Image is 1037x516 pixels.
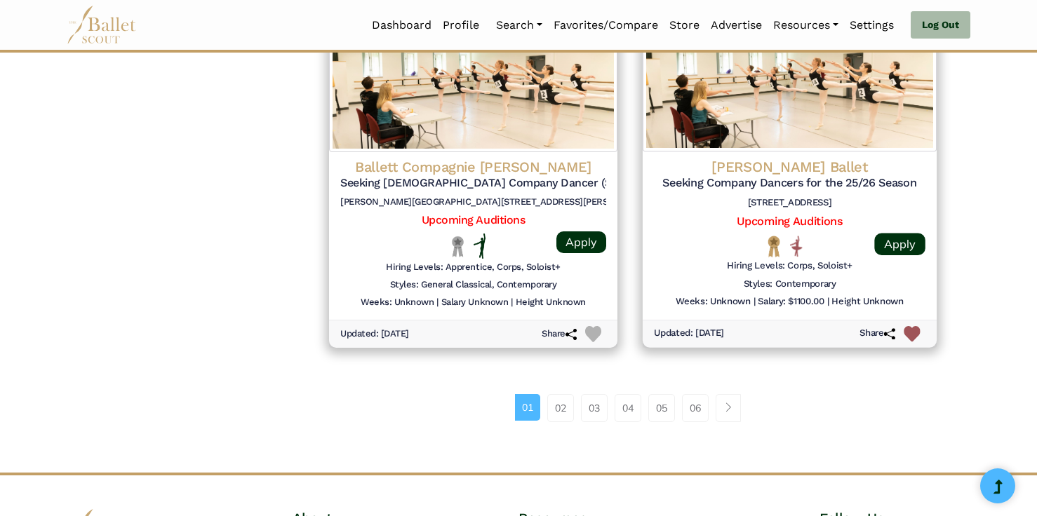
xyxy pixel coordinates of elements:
[556,231,606,253] a: Apply
[449,236,467,257] img: Local
[754,296,756,308] h6: |
[904,325,920,341] img: Heart
[859,327,895,339] h6: Share
[515,394,749,422] nav: Page navigation example
[547,394,574,422] a: 02
[664,11,705,40] a: Store
[490,11,548,40] a: Search
[516,297,586,308] h6: Height Unknown
[340,196,606,208] h6: [PERSON_NAME][GEOGRAPHIC_DATA][STREET_ADDRESS][PERSON_NAME][GEOGRAPHIC_DATA]
[511,297,513,308] h6: |
[737,214,842,227] a: Upcoming Auditions
[329,12,617,152] img: Logo
[474,233,486,259] img: Flat
[765,235,783,257] img: National
[727,260,852,272] h6: Hiring Levels: Corps, Soloist+
[768,11,844,40] a: Resources
[654,196,925,208] h6: [STREET_ADDRESS]
[648,394,675,422] a: 05
[911,11,970,39] a: Log Out
[361,297,434,308] h6: Weeks: Unknown
[831,296,903,308] h6: Height Unknown
[827,296,829,308] h6: |
[441,297,508,308] h6: Salary Unknown
[515,394,540,421] a: 01
[676,296,750,308] h6: Weeks: Unknown
[654,176,925,191] h5: Seeking Company Dancers for the 25/26 Season
[844,11,899,40] a: Settings
[654,327,724,339] h6: Updated: [DATE]
[340,328,409,340] h6: Updated: [DATE]
[542,328,577,340] h6: Share
[548,11,664,40] a: Favorites/Compare
[422,213,525,226] a: Upcoming Auditions
[581,394,608,422] a: 03
[390,279,556,291] h6: Styles: General Classical, Contemporary
[366,11,437,40] a: Dashboard
[340,176,606,191] h5: Seeking [DEMOGRAPHIC_DATA] Company Dancer (Starting Fall 2025)
[790,236,803,256] img: Pointe
[585,326,601,342] img: Heart
[643,8,937,151] img: Logo
[654,157,925,176] h4: [PERSON_NAME] Ballet
[436,297,439,308] h6: |
[758,296,824,308] h6: Salary: $1100.00
[682,394,709,422] a: 06
[615,394,641,422] a: 04
[705,11,768,40] a: Advertise
[386,262,561,273] h6: Hiring Levels: Apprentice, Corps, Soloist+
[437,11,485,40] a: Profile
[744,278,836,290] h6: Styles: Contemporary
[874,233,925,255] a: Apply
[340,158,606,176] h4: Ballett Compagnie [PERSON_NAME]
